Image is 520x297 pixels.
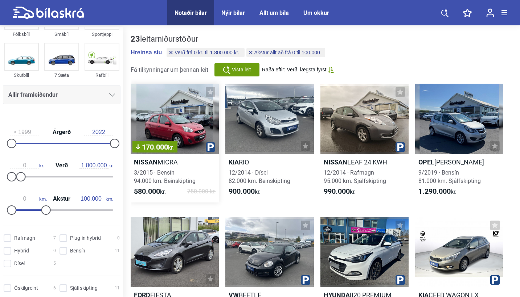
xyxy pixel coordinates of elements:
[320,84,409,202] a: NissanLEAF 24 KWH12/2014 · Rafmagn95.000 km. Sjálfskipting990.000kr.
[415,84,503,202] a: Opel[PERSON_NAME]9/2019 · Bensín81.000 km. Sjálfskipting1.290.000kr.
[131,84,219,202] a: 170.000kr.NissanMICRA3/2015 · Bensín94.000 km. Beinskipting580.000kr.750.000 kr.
[4,30,39,38] div: Fólksbíll
[418,169,481,184] span: 9/2019 · Bensín 81.000 km. Sjálfskipting
[225,84,314,202] a: KiaRIO12/2014 · Dísel82.000 km. Beinskipting900.000kr.
[229,158,239,166] b: Kia
[229,187,255,196] b: 900.000
[320,158,409,166] h2: LEAF 24 KWH
[324,158,347,166] b: Nissan
[134,187,160,196] b: 580.000
[486,8,494,17] img: user-login.svg
[262,67,334,73] button: Raða eftir: Verð, lægsta fyrst
[254,50,320,55] span: Akstur allt að frá 0 til 100.000
[232,66,251,74] span: Vista leit
[396,142,405,152] img: parking.png
[44,71,79,79] div: 7 Sæta
[77,196,113,202] span: km.
[51,196,72,202] span: Akstur
[136,143,174,151] span: 170.000
[14,260,25,267] span: Dísel
[14,234,35,242] span: Rafmagn
[53,234,56,242] span: 7
[134,169,196,184] span: 3/2015 · Bensín 94.000 km. Beinskipting
[10,162,44,169] span: kr.
[221,9,245,16] a: Nýir bílar
[4,71,39,79] div: Skutbíll
[79,162,113,169] span: kr.
[134,187,166,196] span: kr.
[259,9,289,16] a: Allt um bíla
[415,158,503,166] h2: [PERSON_NAME]
[396,275,405,285] img: parking.png
[14,284,38,292] span: Óskilgreint
[175,9,207,16] a: Notaðir bílar
[85,30,119,38] div: Sportjeppi
[70,247,85,255] span: Bensín
[418,187,451,196] b: 1.290.000
[85,71,119,79] div: Rafbíll
[8,90,58,100] span: Allir framleiðendur
[324,187,350,196] b: 990.000
[229,187,261,196] span: kr.
[134,158,157,166] b: Nissan
[70,234,101,242] span: Plug-in hybrid
[131,66,208,73] span: Fá tilkynningar um þennan leit
[167,48,244,57] button: Verð frá 0 kr. til 1.800.000 kr.
[44,30,79,38] div: Smábíl
[54,163,70,168] span: Verð
[303,9,329,16] a: Um okkur
[131,34,327,44] div: leitarniðurstöður
[70,284,98,292] span: Sjálfskipting
[53,284,56,292] span: 6
[131,34,140,43] b: 23
[51,129,73,135] span: Árgerð
[117,234,120,242] span: 0
[262,67,326,73] span: Raða eftir: Verð, lægsta fyrst
[115,247,120,255] span: 11
[229,169,290,184] span: 12/2014 · Dísel 82.000 km. Beinskipting
[10,196,47,202] span: km.
[53,247,56,255] span: 0
[175,50,239,55] span: Verð frá 0 kr. til 1.800.000 kr.
[131,49,162,56] button: Hreinsa síu
[168,144,174,151] span: kr.
[246,48,325,57] button: Akstur allt að frá 0 til 100.000
[115,284,120,292] span: 11
[418,187,456,196] span: kr.
[14,247,29,255] span: Hybrid
[418,158,434,166] b: Opel
[490,275,500,285] img: parking.png
[131,158,219,166] h2: MICRA
[53,260,56,267] span: 5
[301,275,310,285] img: parking.png
[206,142,215,152] img: parking.png
[225,158,314,166] h2: RIO
[187,187,216,196] span: 750.000 kr.
[324,169,386,184] span: 12/2014 · Rafmagn 95.000 km. Sjálfskipting
[324,187,356,196] span: kr.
